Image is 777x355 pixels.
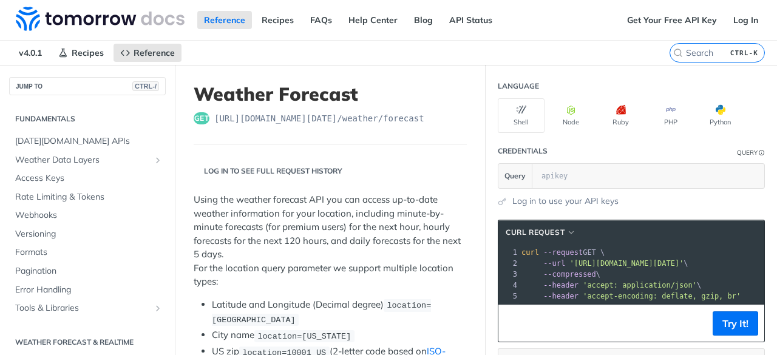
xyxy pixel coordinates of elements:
button: cURL Request [501,226,580,238]
a: API Status [443,11,499,29]
span: --header [543,281,579,289]
h2: Weather Forecast & realtime [9,337,166,348]
a: Versioning [9,225,166,243]
button: Query [498,164,532,188]
span: Formats [15,246,163,259]
button: Shell [498,98,545,133]
a: Reference [197,11,252,29]
img: Tomorrow.io Weather API Docs [16,7,185,31]
span: https://api.tomorrow.io/v4/weather/forecast [214,112,424,124]
span: Access Keys [15,172,163,184]
a: FAQs [304,11,339,29]
button: More Languages [747,107,765,125]
span: Webhooks [15,209,163,221]
h2: Fundamentals [9,113,166,124]
span: Recipes [72,47,104,58]
span: get [194,112,209,124]
div: 3 [498,269,519,280]
span: --request [543,248,583,257]
li: City name [212,328,467,342]
a: Rate Limiting & Tokens [9,188,166,206]
span: Query [504,171,526,181]
button: PHP [647,98,694,133]
span: --header [543,292,579,300]
div: 1 [498,247,519,258]
span: 'accept: application/json' [583,281,697,289]
div: Query [737,148,758,157]
a: Blog [407,11,439,29]
span: v4.0.1 [12,44,49,62]
span: Pagination [15,265,163,277]
span: --url [543,259,565,268]
p: Using the weather forecast API you can access up-to-date weather information for your location, i... [194,193,467,289]
a: Get Your Free API Key [620,11,724,29]
a: Weather Data LayersShow subpages for Weather Data Layers [9,151,166,169]
button: Node [548,98,594,133]
div: Language [498,81,539,92]
div: 2 [498,258,519,269]
a: Access Keys [9,169,166,188]
a: Tools & LibrariesShow subpages for Tools & Libraries [9,299,166,317]
span: \ [521,281,701,289]
button: Try It! [713,311,758,336]
h1: Weather Forecast [194,83,467,105]
span: cURL Request [506,227,565,238]
button: Hide [748,170,761,182]
a: Log in to use your API keys [512,195,619,208]
input: apikey [535,164,748,188]
button: Python [697,98,744,133]
a: Help Center [342,11,404,29]
a: Reference [114,44,182,62]
span: \ [521,270,600,279]
button: Show subpages for Tools & Libraries [153,303,163,313]
span: Weather Data Layers [15,154,150,166]
span: Versioning [15,228,163,240]
i: Information [759,150,765,156]
div: Credentials [498,146,548,157]
a: Webhooks [9,206,166,225]
span: [DATE][DOMAIN_NAME] APIs [15,135,163,147]
svg: Search [673,48,683,58]
span: location=[US_STATE] [257,331,351,340]
a: Formats [9,243,166,262]
span: Reference [134,47,175,58]
a: Error Handling [9,281,166,299]
span: --compressed [543,270,596,279]
div: QueryInformation [737,148,765,157]
a: Pagination [9,262,166,280]
span: \ [521,259,688,268]
button: Copy to clipboard [504,314,521,333]
span: '[URL][DOMAIN_NAME][DATE]' [569,259,684,268]
div: Log in to see full request history [194,166,342,177]
span: Rate Limiting & Tokens [15,191,163,203]
div: 4 [498,280,519,291]
span: GET \ [521,248,605,257]
a: Log In [727,11,765,29]
div: 5 [498,291,519,302]
span: Tools & Libraries [15,302,150,314]
button: Ruby [597,98,644,133]
button: Show subpages for Weather Data Layers [153,155,163,165]
a: Recipes [255,11,300,29]
span: curl [521,248,539,257]
span: 'accept-encoding: deflate, gzip, br' [583,292,741,300]
span: Error Handling [15,284,163,296]
button: JUMP TOCTRL-/ [9,77,166,95]
li: Latitude and Longitude (Decimal degree) [212,298,467,326]
a: Recipes [52,44,110,62]
kbd: CTRL-K [727,47,761,59]
span: CTRL-/ [132,81,159,91]
a: [DATE][DOMAIN_NAME] APIs [9,132,166,150]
